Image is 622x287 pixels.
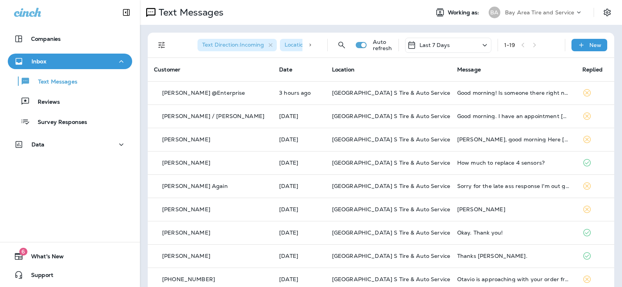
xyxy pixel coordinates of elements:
p: Auto refresh [373,39,392,51]
p: [PERSON_NAME] / [PERSON_NAME] [162,113,264,119]
p: Text Messages [155,7,224,18]
div: Text Direction:Incoming [197,39,277,51]
span: Replied [582,66,603,73]
p: [PERSON_NAME] @Enterprise [162,90,245,96]
span: [GEOGRAPHIC_DATA] S Tire & Auto Service [332,136,450,143]
div: 1 - 19 [504,42,515,48]
p: [PERSON_NAME] [162,160,210,166]
button: Text Messages [8,73,132,89]
button: Collapse Sidebar [115,5,137,20]
div: Good morning! Is someone there right now for us to drop off a pickup truck and pick up the cargo ... [457,90,570,96]
button: Search Messages [334,37,349,53]
span: [GEOGRAPHIC_DATA] S Tire & Auto Service [332,229,450,236]
p: New [589,42,601,48]
div: Sorry for the late ass response I'm out golfing [457,183,570,189]
div: Good morning. I have an appointment today at 8 but was wondering if I could move it to tomorrow? ... [457,113,570,119]
span: [GEOGRAPHIC_DATA] S Tire & Auto Service [332,183,450,190]
p: Last 7 Days [419,42,450,48]
p: Sep 15, 2025 07:30 AM [279,136,320,143]
p: Sep 15, 2025 07:42 AM [279,113,320,119]
p: Sep 16, 2025 07:23 AM [279,90,320,96]
button: Reviews [8,93,132,110]
p: Sep 12, 2025 11:22 AM [279,276,320,282]
div: Rick, good morning Here Mr Mendez and wonder if can you are able to check the AC of the 2011 Ford... [457,136,570,143]
span: [GEOGRAPHIC_DATA] S Tire & Auto Service [332,113,450,120]
p: Sep 13, 2025 01:04 PM [279,160,320,166]
p: Text Messages [30,78,77,86]
button: 6What's New [8,249,132,264]
span: Date [279,66,292,73]
p: Companies [31,36,61,42]
span: [GEOGRAPHIC_DATA] S Tire & Auto Service [332,159,450,166]
button: Data [8,137,132,152]
span: Support [23,272,53,281]
span: Customer [154,66,180,73]
div: Location:[GEOGRAPHIC_DATA] S Tire & Auto Service [280,39,420,51]
p: [PERSON_NAME] [162,253,210,259]
span: [GEOGRAPHIC_DATA] S Tire & Auto Service [332,89,450,96]
p: [PERSON_NAME] [162,230,210,236]
button: Survey Responses [8,113,132,130]
span: Location : [GEOGRAPHIC_DATA] S Tire & Auto Service [285,41,425,48]
span: Message [457,66,481,73]
span: [GEOGRAPHIC_DATA] S Tire & Auto Service [332,206,450,213]
p: Survey Responses [30,119,87,126]
span: [GEOGRAPHIC_DATA] S Tire & Auto Service [332,252,450,259]
button: Filters [154,37,169,53]
div: Thanks Rick. [457,253,570,259]
div: BA [489,7,500,18]
p: Sep 13, 2025 11:41 AM [279,206,320,212]
span: Working as: [448,9,481,16]
button: Settings [600,5,614,19]
div: How much to replace 4 sensors? [457,160,570,166]
p: Bay Area Tire and Service [505,9,575,16]
button: Companies [8,31,132,47]
button: Inbox [8,54,132,69]
p: Sep 13, 2025 09:57 AM [279,230,320,236]
span: What's New [23,253,64,263]
div: Beard Jake [457,206,570,212]
div: Otavio is approaching with your order from 1-800 Radiator. Your Dasher will hand the order to you. [457,276,570,282]
button: Support [8,267,132,283]
p: Sep 13, 2025 12:16 PM [279,183,320,189]
p: Reviews [30,99,60,106]
p: Inbox [31,58,46,64]
p: [PERSON_NAME] Again [162,183,228,189]
div: Okay. Thank you! [457,230,570,236]
p: [PERSON_NAME] [162,206,210,212]
span: Text Direction : Incoming [202,41,264,48]
p: Data [31,141,45,148]
p: Sep 12, 2025 04:52 PM [279,253,320,259]
span: [GEOGRAPHIC_DATA] S Tire & Auto Service [332,276,450,283]
span: 6 [19,248,27,256]
p: [PHONE_NUMBER] [162,276,215,282]
p: [PERSON_NAME] [162,136,210,143]
span: Location [332,66,355,73]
